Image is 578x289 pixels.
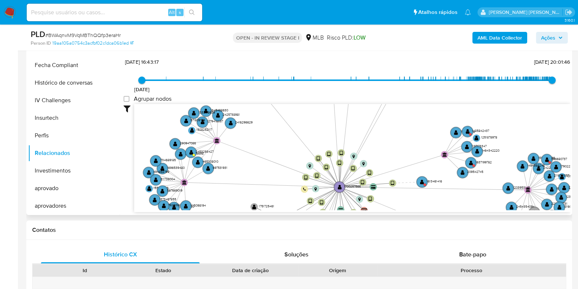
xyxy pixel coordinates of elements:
[482,148,499,153] text: 1464342220
[325,165,328,170] text: 
[560,174,564,179] text: 
[554,173,570,177] text: 2116791857
[160,166,165,171] text: 
[465,9,471,15] a: Notificações
[460,130,475,134] text: 791047419
[153,197,157,202] text: 
[305,34,324,42] div: MLB
[315,173,319,178] text: 
[551,156,567,161] text: 586680737
[190,128,194,133] text: 
[208,267,293,274] div: Data de criação
[215,138,219,142] text: 
[129,267,197,274] div: Estado
[510,205,514,210] text: 
[477,32,522,44] b: AML Data Collector
[352,154,355,159] text: 
[534,58,570,66] span: [DATE] 20:01:46
[320,200,324,205] text: 
[466,129,470,134] text: 
[303,188,306,191] text: 
[154,177,158,182] text: 
[28,74,120,92] button: Histórico de conversas
[339,208,343,211] text: 
[338,160,341,166] text: 
[472,129,490,133] text: 1485842437
[184,203,188,208] text: 
[371,185,375,189] text: 
[327,151,331,156] text: 
[361,180,364,185] text: 
[190,203,206,207] text: 1115098194
[442,152,447,156] text: 
[184,118,188,123] text: 
[28,197,120,215] button: aprovadores
[340,150,343,155] text: 
[556,186,573,191] text: 1532193649
[168,203,183,207] text: 792539177
[167,188,182,192] text: 567669019
[199,110,215,114] text: 1333178639
[558,205,562,210] text: 
[31,28,45,40] b: PLD
[52,40,133,47] a: 19aa105a0754c3acfbf02c1dca06b1ed
[565,8,573,16] a: Sair
[539,209,555,214] text: 2152711306
[353,33,365,42] span: LOW
[459,250,486,259] span: Bate-papo
[160,177,175,181] text: 311736004
[28,144,120,162] button: Relacionados
[28,179,120,197] button: aprovado
[167,166,185,170] text: 1696539480
[125,58,159,66] span: [DATE] 16:43:17
[223,112,240,117] text: 2425738981
[203,159,218,164] text: 465308010
[489,9,563,16] p: viviane.jdasilva@mercadopago.com.br
[172,205,176,210] text: 
[516,204,534,209] text: 2454354094
[472,32,527,44] button: AML Data Collector
[326,34,365,42] span: Risco PLD:
[309,199,312,204] text: 
[527,163,545,167] text: 1494569246
[184,7,199,18] button: search-icon
[182,180,187,184] text: 
[362,208,367,213] text: 
[28,162,120,179] button: Investimentos
[481,135,497,140] text: 1251878978
[204,108,208,114] text: 
[559,195,563,200] text: 
[513,185,529,189] text: 1203953149
[233,33,302,43] p: OPEN - IN REVIEW STAGE I
[32,226,566,234] h1: Contatos
[235,120,253,125] text: 2416296629
[28,56,120,74] button: Fecha Compliant
[545,202,549,207] text: 
[368,170,371,175] text: 
[562,185,566,190] text: 
[352,210,355,215] text: 
[550,187,554,192] text: 
[211,108,228,112] text: 1645488630
[420,179,424,184] text: 
[228,121,233,126] text: 
[134,86,150,93] span: [DATE]
[28,127,120,144] button: Perfis
[545,157,549,162] text: 
[213,165,227,170] text: 697531931
[309,164,311,168] text: 
[469,160,473,165] text: 
[28,92,120,109] button: IV Challenges
[475,136,479,141] text: 
[196,127,212,132] text: 1928252117
[304,175,307,180] text: 
[358,197,361,201] text: 
[206,166,210,171] text: 
[467,170,483,174] text: 209542745
[564,17,574,23] span: 3.160.1
[192,110,196,115] text: 
[536,32,568,44] button: Ações
[472,144,487,148] text: 1137173347
[461,170,465,175] text: 
[160,188,165,193] text: 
